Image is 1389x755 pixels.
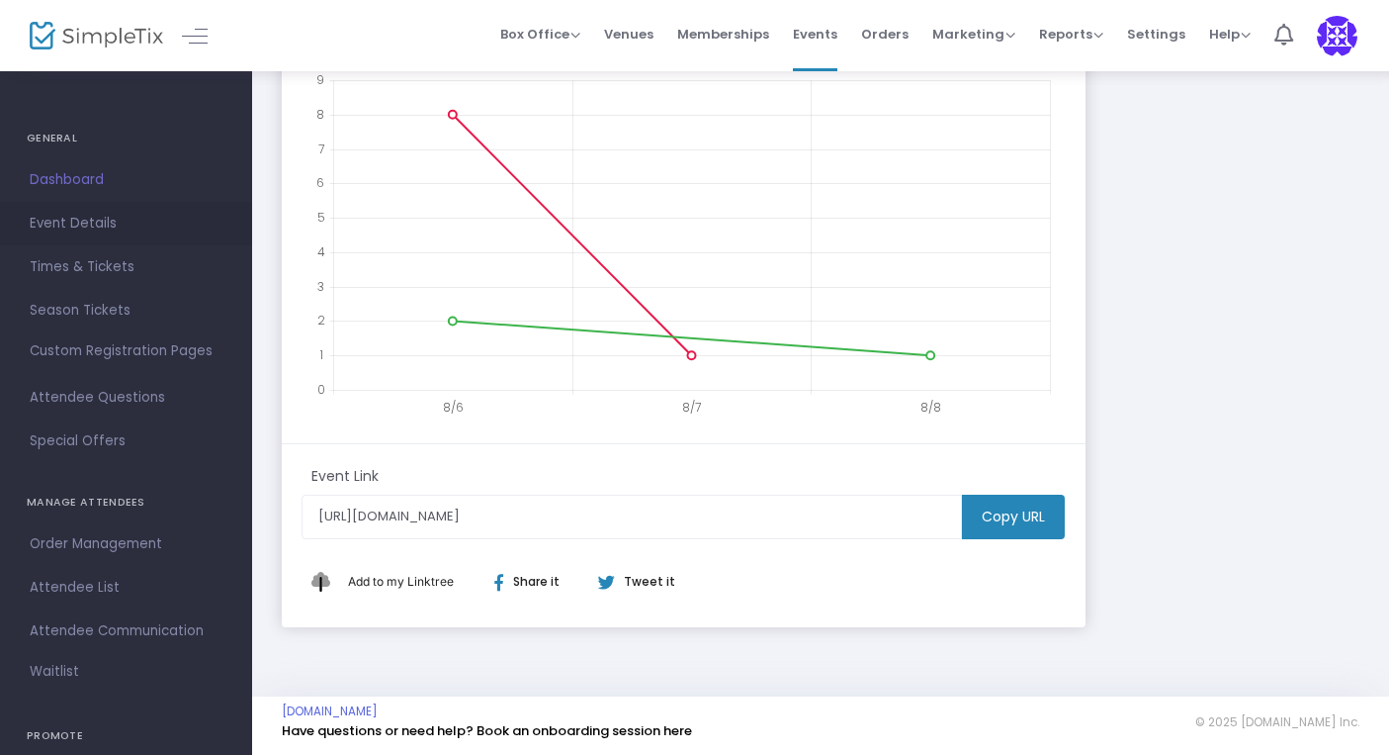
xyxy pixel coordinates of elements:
img: linktree [311,572,343,591]
span: Attendee Communication [30,618,222,644]
span: Waitlist [30,662,79,682]
span: Events [793,9,837,59]
span: Venues [604,9,653,59]
span: Times & Tickets [30,254,222,280]
text: 2 [317,312,325,329]
span: Event Details [30,211,222,236]
text: 3 [317,277,324,294]
text: 8/7 [682,399,701,416]
m-button: Copy URL [962,495,1065,539]
span: Dashboard [30,167,222,193]
span: Order Management [30,531,222,557]
div: Share it [475,573,597,591]
text: 0 [317,381,325,398]
span: Reports [1039,25,1103,44]
span: Settings [1127,9,1185,59]
span: Orders [861,9,909,59]
span: © 2025 [DOMAIN_NAME] Inc. [1195,714,1359,730]
span: Season Tickets [30,298,222,324]
a: Have questions or need help? Book an onboarding session here [282,721,692,740]
text: 5 [317,209,325,226]
span: Add to my Linktree [348,574,454,589]
text: 4 [317,242,325,259]
m-panel-subtitle: Event Link [311,466,379,487]
text: 8/6 [443,399,464,416]
span: Attendee Questions [30,385,222,411]
span: Help [1209,25,1251,44]
text: 8 [316,105,324,122]
h4: MANAGE ATTENDEES [27,483,225,522]
span: Custom Registration Pages [30,341,213,361]
span: Box Office [500,25,580,44]
div: Tweet it [578,573,685,591]
text: 6 [316,174,324,191]
text: 9 [316,71,324,88]
span: Memberships [677,9,769,59]
span: Special Offers [30,428,222,454]
text: 7 [318,140,324,156]
span: Attendee List [30,575,222,601]
span: Marketing [932,25,1015,44]
text: 1 [319,346,323,363]
a: [DOMAIN_NAME] [282,704,378,719]
text: 8/8 [920,399,941,416]
button: Add This to My Linktree [343,558,459,606]
h4: GENERAL [27,119,225,158]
